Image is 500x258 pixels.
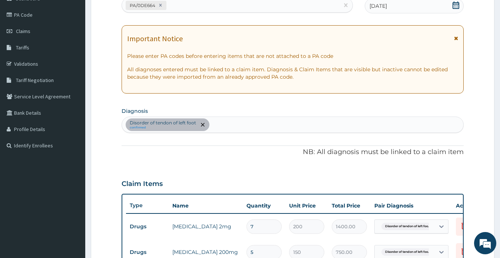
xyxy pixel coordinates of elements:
[370,2,387,10] span: [DATE]
[169,198,243,213] th: Name
[16,77,54,84] span: Tariff Negotiation
[243,198,285,213] th: Quantity
[328,198,371,213] th: Total Price
[130,120,196,126] p: Disorder of tendon of left foot
[452,198,489,213] th: Actions
[127,35,183,43] h1: Important Notice
[127,52,458,60] p: Please enter PA codes before entering items that are not attached to a PA code
[128,1,156,10] div: PA/0DE664
[371,198,452,213] th: Pair Diagnosis
[43,80,102,155] span: We're online!
[4,176,141,202] textarea: Type your message and hit 'Enter'
[14,37,30,56] img: d_794563401_company_1708531726252_794563401
[199,121,206,128] span: remove selection option
[126,199,169,212] th: Type
[381,248,434,256] span: Disorder of tendon of left foo...
[285,198,328,213] th: Unit Price
[122,107,148,115] label: Diagnosis
[122,180,163,188] h3: Claim Items
[127,66,458,81] p: All diagnoses entered must be linked to a claim item. Diagnosis & Claim Items that are visible bu...
[126,220,169,233] td: Drugs
[122,147,464,157] p: NB: All diagnosis must be linked to a claim item
[16,44,29,51] span: Tariffs
[16,28,30,35] span: Claims
[381,223,434,230] span: Disorder of tendon of left foo...
[130,126,196,130] small: confirmed
[39,42,125,51] div: Chat with us now
[122,4,139,22] div: Minimize live chat window
[169,219,243,234] td: [MEDICAL_DATA] 2mg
